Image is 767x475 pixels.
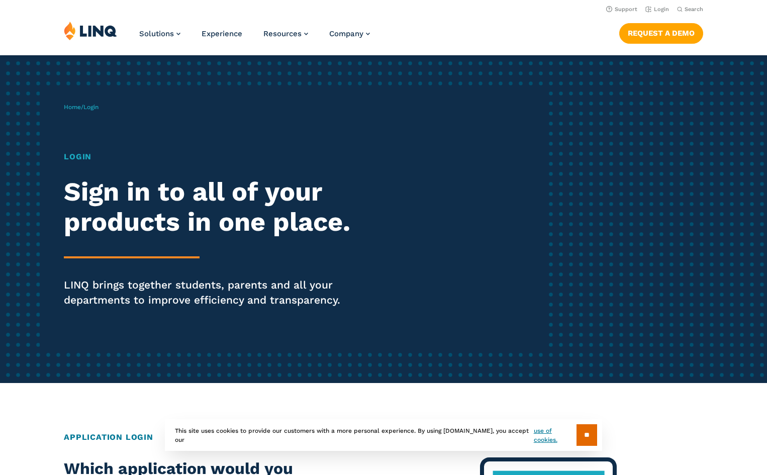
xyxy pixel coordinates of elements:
[606,6,637,13] a: Support
[619,23,703,43] a: Request a Demo
[263,29,302,38] span: Resources
[64,177,359,237] h2: Sign in to all of your products in one place.
[139,29,174,38] span: Solutions
[329,29,363,38] span: Company
[64,21,117,40] img: LINQ | K‑12 Software
[202,29,242,38] a: Experience
[64,104,81,111] a: Home
[139,29,180,38] a: Solutions
[329,29,370,38] a: Company
[685,6,703,13] span: Search
[83,104,99,111] span: Login
[645,6,669,13] a: Login
[165,419,602,451] div: This site uses cookies to provide our customers with a more personal experience. By using [DOMAIN...
[64,431,703,443] h2: Application Login
[64,151,359,163] h1: Login
[534,426,577,444] a: use of cookies.
[619,21,703,43] nav: Button Navigation
[263,29,308,38] a: Resources
[64,277,359,308] p: LINQ brings together students, parents and all your departments to improve efficiency and transpa...
[677,6,703,13] button: Open Search Bar
[139,21,370,54] nav: Primary Navigation
[64,104,99,111] span: /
